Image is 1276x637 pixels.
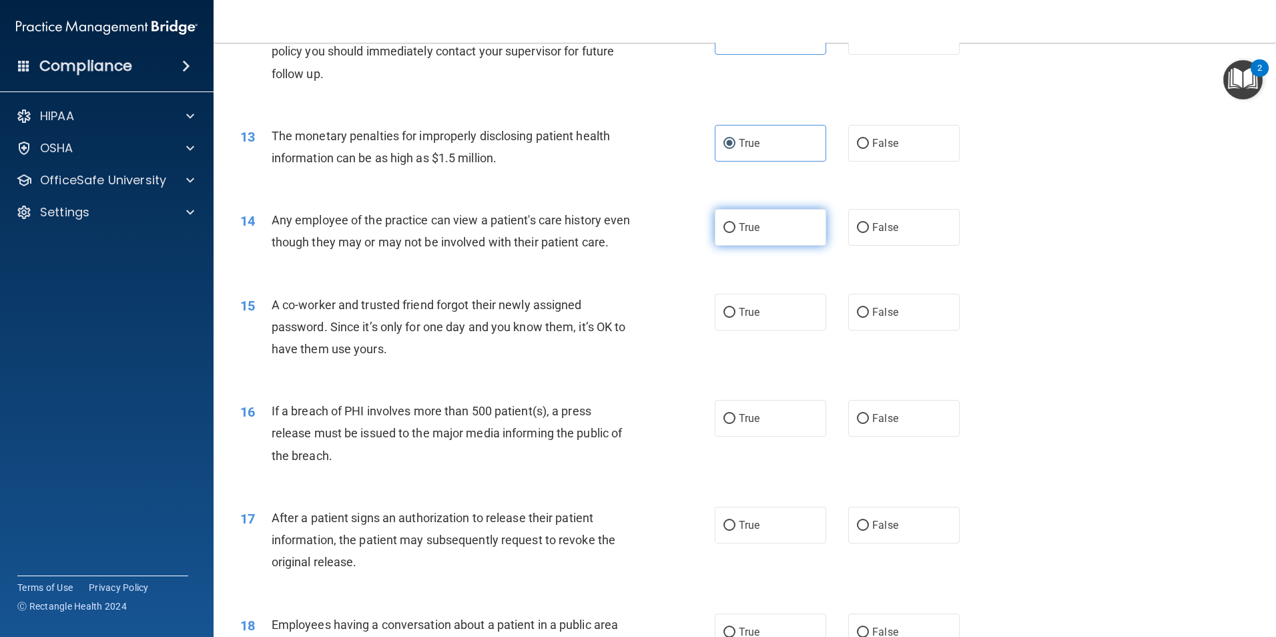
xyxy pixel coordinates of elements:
a: OfficeSafe University [16,172,194,188]
span: After a patient signs an authorization to release their patient information, the patient may subs... [272,511,615,569]
span: 17 [240,511,255,527]
a: HIPAA [16,108,194,124]
span: True [739,412,759,425]
span: False [872,221,898,234]
div: 2 [1257,68,1262,85]
p: HIPAA [40,108,74,124]
span: Any employee of the practice can view a patient's care history even though they may or may not be... [272,213,631,249]
a: Terms of Use [17,581,73,594]
span: 13 [240,129,255,145]
img: PMB logo [16,14,198,41]
span: If a breach of PHI involves more than 500 patient(s), a press release must be issued to the major... [272,404,623,462]
span: 16 [240,404,255,420]
h4: Compliance [39,57,132,75]
input: True [723,414,735,424]
input: False [857,139,869,149]
span: False [872,412,898,425]
a: Settings [16,204,194,220]
span: Ⓒ Rectangle Health 2024 [17,600,127,613]
input: True [723,308,735,318]
span: True [739,221,759,234]
span: The monetary penalties for improperly disclosing patient health information can be as high as $1.... [272,129,610,165]
span: False [872,306,898,318]
span: A co-worker and trusted friend forgot their newly assigned password. Since it’s only for one day ... [272,298,626,356]
button: Open Resource Center, 2 new notifications [1223,60,1263,99]
span: If you suspect that someone is violating the practice's privacy policy you should immediately con... [272,22,614,80]
input: True [723,223,735,233]
input: False [857,308,869,318]
span: 14 [240,213,255,229]
input: True [723,521,735,531]
input: False [857,521,869,531]
span: False [872,519,898,532]
p: Settings [40,204,89,220]
span: True [739,137,759,150]
a: OSHA [16,140,194,156]
input: False [857,414,869,424]
input: False [857,223,869,233]
p: OSHA [40,140,73,156]
span: 15 [240,298,255,314]
a: Privacy Policy [89,581,149,594]
span: 18 [240,618,255,634]
span: False [872,137,898,150]
p: OfficeSafe University [40,172,166,188]
span: True [739,519,759,532]
span: True [739,306,759,318]
input: True [723,139,735,149]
